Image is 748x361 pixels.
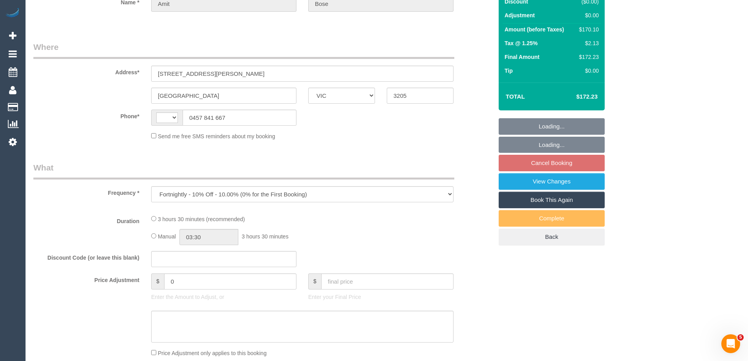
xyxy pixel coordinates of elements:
span: 3 hours 30 minutes (recommended) [158,216,245,222]
label: Final Amount [505,53,540,61]
label: Price Adjustment [27,273,145,284]
div: $0.00 [576,67,599,75]
iframe: Intercom live chat [721,334,740,353]
p: Enter your Final Price [308,293,454,301]
span: 5 [737,334,744,341]
p: Enter the Amount to Adjust, or [151,293,296,301]
a: View Changes [499,173,605,190]
div: $2.13 [576,39,599,47]
a: Book This Again [499,192,605,208]
label: Address* [27,66,145,76]
h4: $172.23 [553,93,598,100]
span: Manual [158,233,176,240]
a: Back [499,229,605,245]
img: Automaid Logo [5,8,20,19]
label: Frequency * [27,186,145,197]
label: Amount (before Taxes) [505,26,564,33]
input: Phone* [183,110,296,126]
input: Suburb* [151,88,296,104]
label: Tax @ 1.25% [505,39,538,47]
span: 3 hours 30 minutes [242,233,289,240]
strong: Total [506,93,525,100]
legend: What [33,162,454,180]
label: Tip [505,67,513,75]
input: Post Code* [387,88,454,104]
label: Phone* [27,110,145,120]
input: final price [321,273,454,290]
span: $ [151,273,164,290]
span: Send me free SMS reminders about my booking [158,133,275,139]
span: $ [308,273,321,290]
label: Discount Code (or leave this blank) [27,251,145,262]
span: Price Adjustment only applies to this booking [158,350,267,356]
div: $0.00 [576,11,599,19]
legend: Where [33,41,454,59]
label: Adjustment [505,11,535,19]
div: $170.10 [576,26,599,33]
label: Duration [27,214,145,225]
div: $172.23 [576,53,599,61]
